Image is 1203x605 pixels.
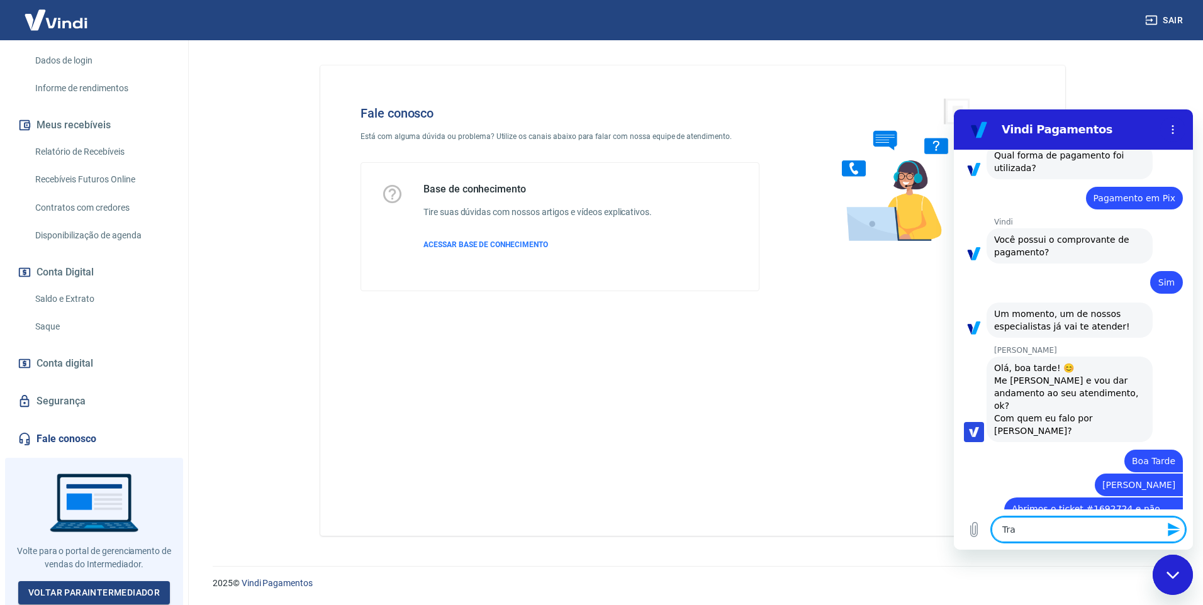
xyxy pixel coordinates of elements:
a: Relatório de Recebíveis [30,139,173,165]
a: Disponibilização de agenda [30,223,173,248]
a: Saldo e Extrato [30,286,173,312]
button: Sair [1143,9,1188,32]
a: Contratos com credores [30,195,173,221]
a: Recebíveis Futuros Online [30,167,173,192]
a: ACESSAR BASE DE CONHECIMENTO [423,239,652,250]
iframe: Botão para abrir a janela de mensagens, conversa em andamento [1153,555,1193,595]
img: Fale conosco [817,86,1008,253]
h5: Base de conhecimento [423,183,652,196]
button: Conta Digital [15,258,173,286]
a: Vindi Pagamentos [242,578,313,588]
a: Fale conosco [15,425,173,453]
img: Vindi [15,1,97,39]
iframe: Janela de mensagens [954,109,1193,550]
a: Dados de login [30,48,173,74]
a: Saque [30,314,173,340]
a: Voltar paraIntermediador [18,581,171,604]
span: Conta digital [36,355,93,372]
button: Meus recebíveis [15,111,173,139]
a: Segurança [15,387,173,415]
span: ACESSAR BASE DE CONHECIMENTO [423,240,548,249]
p: Está com alguma dúvida ou problema? Utilize os canais abaixo para falar com nossa equipe de atend... [361,131,759,142]
h4: Fale conosco [361,106,759,121]
h6: Tire suas dúvidas com nossos artigos e vídeos explicativos. [423,206,652,219]
a: Informe de rendimentos [30,75,173,101]
a: Conta digital [15,350,173,377]
p: 2025 © [213,577,1173,590]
